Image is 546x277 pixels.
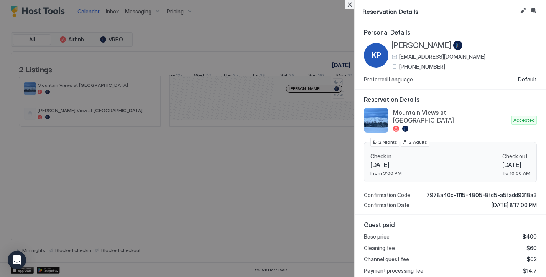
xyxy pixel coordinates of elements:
[426,192,537,199] span: 7978a40c-1115-4805-8fd5-a5fadd9318a3
[364,76,413,83] span: Preferred Language
[526,245,537,252] span: $60
[364,267,423,274] span: Payment processing fee
[364,256,409,263] span: Channel guest fee
[513,117,535,124] span: Accepted
[364,108,388,133] div: listing image
[362,6,517,16] span: Reservation Details
[391,41,452,50] span: [PERSON_NAME]
[372,50,381,61] span: KP
[502,153,530,160] span: Check out
[399,53,485,60] span: [EMAIL_ADDRESS][DOMAIN_NAME]
[364,28,537,36] span: Personal Details
[502,170,530,176] span: To 10:00 AM
[378,139,397,146] span: 2 Nights
[523,267,537,274] span: $14.7
[409,139,427,146] span: 2 Adults
[364,202,409,209] span: Confirmation Date
[364,192,410,199] span: Confirmation Code
[502,161,530,169] span: [DATE]
[529,6,538,15] button: Inbox
[393,109,508,124] span: Mountain Views at [GEOGRAPHIC_DATA]
[523,233,537,240] span: $400
[518,76,537,83] span: Default
[364,245,395,252] span: Cleaning fee
[370,170,402,176] span: From 3:00 PM
[527,256,537,263] span: $62
[492,202,537,209] span: [DATE] 8:17:00 PM
[518,6,528,15] button: Edit reservation
[370,161,402,169] span: [DATE]
[399,63,445,70] span: [PHONE_NUMBER]
[364,221,537,229] span: Guest paid
[8,251,26,269] div: Open Intercom Messenger
[364,96,537,103] span: Reservation Details
[370,153,402,160] span: Check in
[364,233,390,240] span: Base price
